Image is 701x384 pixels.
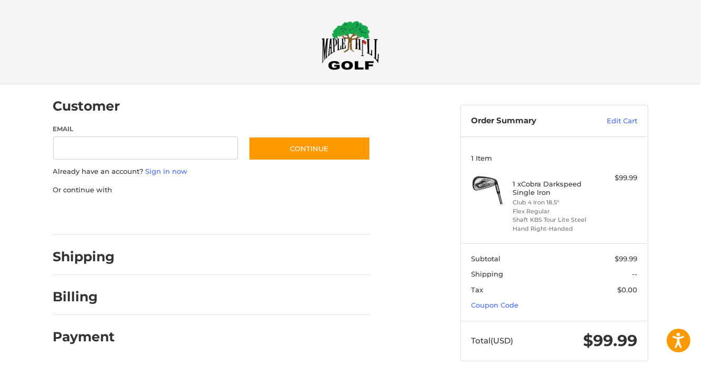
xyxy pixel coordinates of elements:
h3: 1 Item [471,154,637,162]
span: $0.00 [617,285,637,294]
h3: Order Summary [471,116,584,126]
li: Flex Regular [513,207,593,216]
h2: Payment [53,329,115,345]
iframe: Google Customer Reviews [614,356,701,384]
img: Maple Hill Golf [322,21,379,70]
h2: Billing [53,289,115,305]
span: $99.99 [615,254,637,263]
a: Sign in now [146,167,188,175]
button: Continue [248,136,370,161]
h4: 1 x Cobra Darkspeed Single Iron [513,180,593,197]
h2: Shipping [53,249,115,265]
div: $99.99 [596,173,637,183]
span: Shipping [471,270,503,278]
p: Already have an account? [53,166,370,177]
span: Total (USD) [471,336,513,346]
span: Tax [471,285,483,294]
iframe: PayPal-paypal [49,205,128,224]
a: Edit Cart [584,116,637,126]
span: Subtotal [471,254,500,263]
li: Shaft KBS Tour Lite Steel [513,215,593,224]
li: Club 4 Iron 18.5° [513,198,593,207]
h2: Customer [53,98,121,114]
li: Hand Right-Handed [513,224,593,233]
span: -- [632,270,637,278]
span: $99.99 [583,331,637,350]
iframe: PayPal-venmo [228,205,307,224]
label: Email [53,124,238,134]
iframe: PayPal-paylater [139,205,218,224]
a: Coupon Code [471,301,518,309]
p: Or continue with [53,185,370,195]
